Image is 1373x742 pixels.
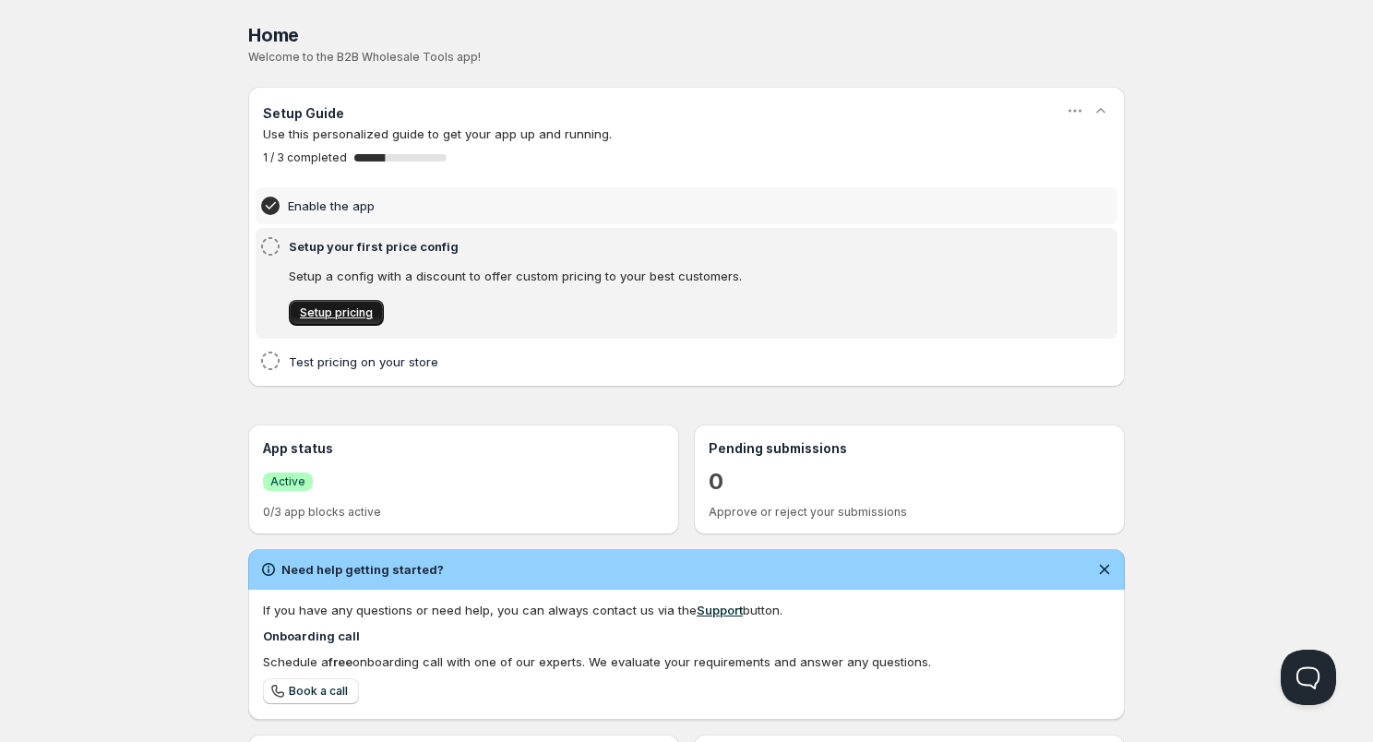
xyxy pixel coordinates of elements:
a: Support [697,603,743,617]
span: 1 / 3 completed [263,150,347,165]
p: 0/3 app blocks active [263,505,664,520]
div: If you have any questions or need help, you can always contact us via the button. [263,601,1110,619]
h3: Pending submissions [709,439,1110,458]
h2: Need help getting started? [281,560,444,579]
iframe: Help Scout Beacon - Open [1281,650,1336,705]
span: Home [248,24,299,46]
span: Setup pricing [300,305,373,320]
a: Setup pricing [289,300,384,326]
p: Setup a config with a discount to offer custom pricing to your best customers. [289,267,1022,285]
b: free [328,654,352,669]
div: Schedule a onboarding call with one of our experts. We evaluate your requirements and answer any ... [263,652,1110,671]
h3: App status [263,439,664,458]
h4: Test pricing on your store [289,353,1028,371]
button: Dismiss notification [1092,556,1117,582]
a: 0 [709,467,723,497]
a: Book a call [263,678,359,704]
h4: Enable the app [288,197,1028,215]
p: Use this personalized guide to get your app up and running. [263,125,1110,143]
span: Book a call [289,684,348,699]
a: SuccessActive [263,472,313,491]
span: Active [270,474,305,489]
h3: Setup Guide [263,104,344,123]
p: Welcome to the B2B Wholesale Tools app! [248,50,1125,65]
h4: Onboarding call [263,627,1110,645]
p: Approve or reject your submissions [709,505,1110,520]
h4: Setup your first price config [289,237,1028,256]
